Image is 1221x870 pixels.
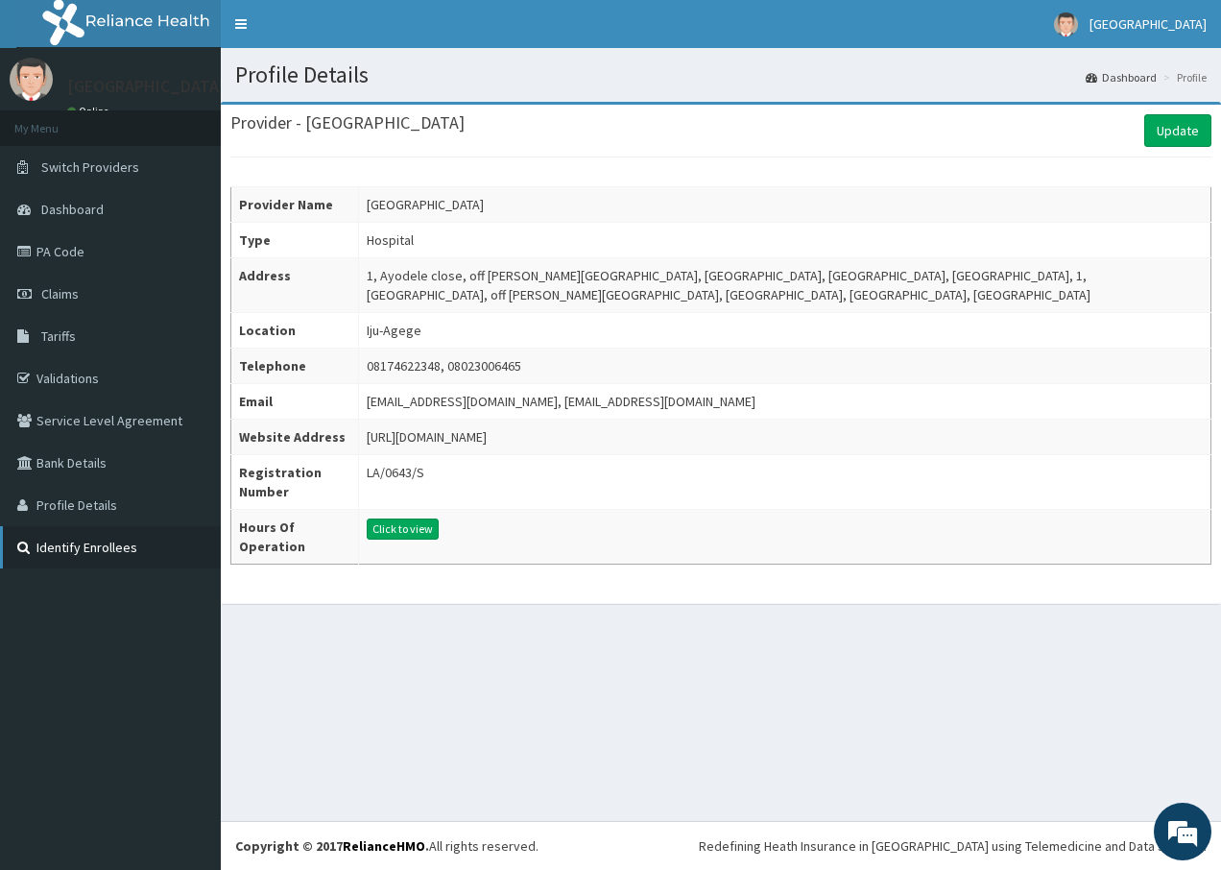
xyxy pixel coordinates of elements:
img: d_794563401_company_1708531726252_794563401 [36,96,78,144]
div: Minimize live chat window [315,10,361,56]
div: Redefining Heath Insurance in [GEOGRAPHIC_DATA] using Telemedicine and Data Science! [699,836,1207,856]
span: Switch Providers [41,158,139,176]
span: Tariffs [41,327,76,345]
h3: Provider - [GEOGRAPHIC_DATA] [230,114,465,132]
img: User Image [10,58,53,101]
a: RelianceHMO [343,837,425,855]
a: Online [67,105,113,118]
p: [GEOGRAPHIC_DATA] [67,78,226,95]
button: Click to view [367,519,439,540]
div: [EMAIL_ADDRESS][DOMAIN_NAME], [EMAIL_ADDRESS][DOMAIN_NAME] [367,392,755,411]
span: We're online! [111,242,265,436]
div: 08174622348, 08023006465 [367,356,521,375]
footer: All rights reserved. [221,821,1221,870]
li: Profile [1159,69,1207,85]
th: Type [231,223,359,258]
th: Hours Of Operation [231,510,359,565]
h1: Profile Details [235,62,1207,87]
div: Chat with us now [100,108,323,133]
div: Iju-Agege [367,321,421,340]
span: [GEOGRAPHIC_DATA] [1089,15,1207,33]
th: Provider Name [231,187,359,223]
div: 1, Ayodele close, off [PERSON_NAME][GEOGRAPHIC_DATA], [GEOGRAPHIC_DATA], [GEOGRAPHIC_DATA], [GEOG... [367,266,1203,304]
th: Location [231,313,359,349]
th: Website Address [231,420,359,455]
span: Dashboard [41,201,104,218]
img: User Image [1054,12,1078,36]
div: [GEOGRAPHIC_DATA] [367,195,484,214]
div: Hospital [367,230,414,250]
th: Email [231,384,359,420]
th: Registration Number [231,455,359,510]
th: Address [231,258,359,313]
a: Update [1144,114,1211,147]
div: [URL][DOMAIN_NAME] [367,427,487,447]
strong: Copyright © 2017 . [235,837,429,855]
div: LA/0643/S [367,463,424,482]
span: Claims [41,285,79,302]
a: Dashboard [1086,69,1157,85]
th: Telephone [231,349,359,384]
textarea: Type your message and hit 'Enter' [10,524,366,592]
